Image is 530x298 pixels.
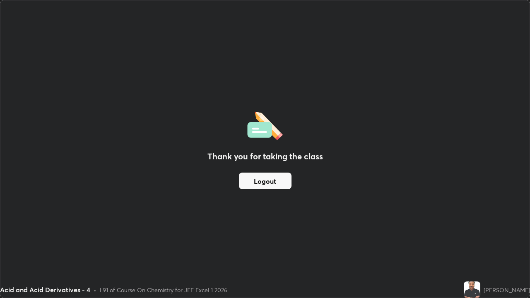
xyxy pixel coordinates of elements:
div: • [94,286,96,294]
img: offlineFeedback.1438e8b3.svg [247,109,283,140]
button: Logout [239,173,291,189]
div: [PERSON_NAME] [484,286,530,294]
img: 082fcddd6cff4f72b7e77e0352d4d048.jpg [464,281,480,298]
div: L91 of Course On Chemistry for JEE Excel 1 2026 [100,286,227,294]
h2: Thank you for taking the class [207,150,323,163]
